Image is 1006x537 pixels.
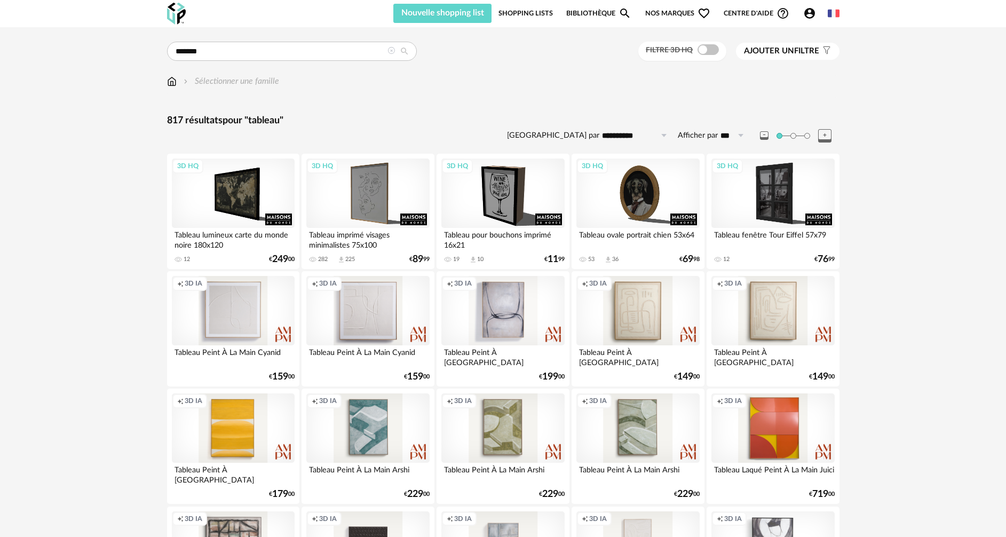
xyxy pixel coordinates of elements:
span: Centre d'aideHelp Circle Outline icon [724,7,789,20]
div: 225 [345,256,355,263]
span: 3D IA [319,397,337,405]
span: Account Circle icon [803,7,816,20]
div: 12 [723,256,730,263]
span: 229 [542,491,558,498]
span: 3D IA [185,397,202,405]
span: Magnify icon [619,7,631,20]
a: 3D HQ Tableau ovale portrait chien 53x64 53 Download icon 36 €6998 [572,154,704,269]
span: 89 [413,256,423,263]
a: Creation icon 3D IA Tableau Peint À La Main Cyanid €15900 [302,271,434,386]
span: 3D IA [454,397,472,405]
span: 3D IA [454,279,472,288]
a: Creation icon 3D IA Tableau Peint À [GEOGRAPHIC_DATA] €14900 [572,271,704,386]
button: Ajouter unfiltre Filter icon [736,43,839,60]
div: 3D HQ [172,159,203,173]
span: Creation icon [447,515,453,523]
div: € 00 [539,373,565,381]
div: € 98 [679,256,700,263]
span: 199 [542,373,558,381]
img: fr [828,7,839,19]
span: 3D IA [724,397,742,405]
div: € 00 [674,491,700,498]
span: 3D IA [185,515,202,523]
span: Filter icon [819,46,831,57]
img: OXP [167,3,186,25]
div: € 00 [269,491,295,498]
button: Nouvelle shopping list [393,4,492,23]
div: Tableau Peint À La Main Arshi [306,463,429,484]
div: € 99 [544,256,565,263]
a: Creation icon 3D IA Tableau Peint À [GEOGRAPHIC_DATA][PERSON_NAME] €19900 [437,271,569,386]
a: 3D HQ Tableau fenêtre Tour Eiffel 57x79 12 €7699 [707,154,839,269]
div: 12 [184,256,190,263]
label: [GEOGRAPHIC_DATA] par [507,131,599,141]
div: Tableau Peint À [GEOGRAPHIC_DATA] [172,463,295,484]
div: Tableau Peint À [GEOGRAPHIC_DATA] [711,345,834,367]
a: Creation icon 3D IA Tableau Peint À [GEOGRAPHIC_DATA] €14900 [707,271,839,386]
div: € 00 [809,491,835,498]
span: Account Circle icon [803,7,821,20]
span: 11 [548,256,558,263]
div: 10 [477,256,484,263]
span: 76 [818,256,828,263]
a: Creation icon 3D IA Tableau Peint À La Main Arshi €22900 [572,389,704,504]
span: Creation icon [582,515,588,523]
div: 282 [318,256,328,263]
span: Creation icon [582,397,588,405]
div: 53 [588,256,595,263]
div: Tableau Peint À La Main Arshi [576,463,699,484]
div: Tableau ovale portrait chien 53x64 [576,228,699,249]
a: 3D HQ Tableau imprimé visages minimalistes 75x100 282 Download icon 225 €8999 [302,154,434,269]
span: Creation icon [312,397,318,405]
div: € 00 [539,491,565,498]
span: Creation icon [717,397,723,405]
span: pour "tableau" [223,116,283,125]
span: Creation icon [312,279,318,288]
a: 3D HQ Tableau pour bouchons imprimé 16x21 19 Download icon 10 €1199 [437,154,569,269]
div: Tableau Peint À [GEOGRAPHIC_DATA] [576,345,699,367]
span: 3D IA [319,515,337,523]
span: Help Circle Outline icon [777,7,789,20]
a: Creation icon 3D IA Tableau Laqué Peint À La Main Juici €71900 [707,389,839,504]
span: 3D IA [589,279,607,288]
div: € 00 [404,373,430,381]
a: BibliothèqueMagnify icon [566,4,631,23]
span: 149 [812,373,828,381]
a: Creation icon 3D IA Tableau Peint À [GEOGRAPHIC_DATA] €17900 [167,389,299,504]
span: Creation icon [717,279,723,288]
span: 719 [812,491,828,498]
div: € 99 [409,256,430,263]
div: Tableau Peint À La Main Cyanid [306,345,429,367]
span: 3D IA [319,279,337,288]
img: svg+xml;base64,PHN2ZyB3aWR0aD0iMTYiIGhlaWdodD0iMTciIHZpZXdCb3g9IjAgMCAxNiAxNyIgZmlsbD0ibm9uZSIgeG... [167,75,177,88]
span: 229 [677,491,693,498]
span: Download icon [337,256,345,264]
div: Tableau fenêtre Tour Eiffel 57x79 [711,228,834,249]
div: Sélectionner une famille [181,75,279,88]
div: 817 résultats [167,115,839,127]
div: Tableau Peint À La Main Arshi [441,463,564,484]
div: 3D HQ [577,159,608,173]
span: 149 [677,373,693,381]
span: Creation icon [177,397,184,405]
span: Creation icon [582,279,588,288]
div: 3D HQ [307,159,338,173]
span: Ajouter un [744,47,794,55]
div: Tableau Laqué Peint À La Main Juici [711,463,834,484]
span: Download icon [469,256,477,264]
div: € 00 [809,373,835,381]
div: € 99 [814,256,835,263]
span: 159 [407,373,423,381]
div: 36 [612,256,619,263]
div: € 00 [404,491,430,498]
span: 179 [272,491,288,498]
div: Tableau imprimé visages minimalistes 75x100 [306,228,429,249]
div: Tableau pour bouchons imprimé 16x21 [441,228,564,249]
div: € 00 [674,373,700,381]
a: Creation icon 3D IA Tableau Peint À La Main Arshi €22900 [302,389,434,504]
img: svg+xml;base64,PHN2ZyB3aWR0aD0iMTYiIGhlaWdodD0iMTYiIHZpZXdCb3g9IjAgMCAxNiAxNiIgZmlsbD0ibm9uZSIgeG... [181,75,190,88]
span: 3D IA [724,515,742,523]
a: Creation icon 3D IA Tableau Peint À La Main Arshi €22900 [437,389,569,504]
span: 249 [272,256,288,263]
span: Creation icon [447,279,453,288]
